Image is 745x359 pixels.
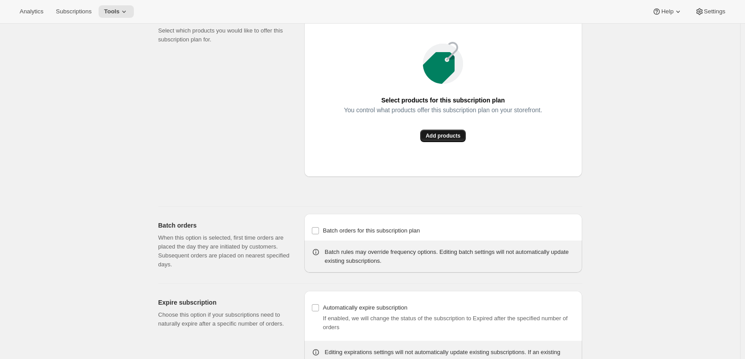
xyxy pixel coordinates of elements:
button: Tools [99,5,134,18]
button: Analytics [14,5,49,18]
p: When this option is selected, first time orders are placed the day they are initiated by customer... [158,233,290,269]
h2: Expire subscription [158,298,290,307]
span: Batch orders for this subscription plan [323,227,420,234]
span: Add products [426,132,460,139]
span: You control what products offer this subscription plan on your storefront. [344,104,542,116]
div: Batch rules may override frequency options. Editing batch settings will not automatically update ... [325,248,575,265]
span: Tools [104,8,120,15]
span: Select products for this subscription plan [381,94,505,106]
span: Automatically expire subscription [323,304,407,311]
span: If enabled, we will change the status of the subscription to Expired after the specified number o... [323,315,567,330]
button: Settings [690,5,731,18]
button: Add products [420,130,466,142]
span: Help [661,8,673,15]
h2: Batch orders [158,221,290,230]
span: Analytics [20,8,43,15]
button: Subscriptions [50,5,97,18]
button: Help [647,5,687,18]
span: Settings [704,8,725,15]
p: Select which products you would like to offer this subscription plan for. [158,26,290,44]
p: Choose this option if your subscriptions need to naturally expire after a specific number of orders. [158,310,290,328]
span: Subscriptions [56,8,91,15]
